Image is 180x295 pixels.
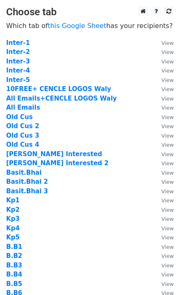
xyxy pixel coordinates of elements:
small: View [161,114,174,120]
a: Kp1 [6,197,20,204]
a: this Google Sheet [48,22,106,30]
a: B.B4 [6,271,22,278]
a: Old Cus 2 [6,122,39,130]
small: View [161,133,174,139]
small: View [161,77,174,83]
small: View [161,253,174,259]
a: [PERSON_NAME] Interested [6,150,102,158]
small: View [161,272,174,278]
small: View [161,244,174,250]
small: View [161,225,174,232]
a: Basit.Bhai 3 [6,187,48,195]
small: View [161,68,174,74]
a: View [153,159,174,167]
a: View [153,122,174,130]
a: [PERSON_NAME] Interested 2 [6,159,109,167]
small: View [161,49,174,55]
a: View [153,252,174,260]
p: Which tab of has your recipients? [6,21,174,30]
a: View [153,280,174,288]
strong: Kp5 [6,234,20,241]
a: View [153,169,174,176]
small: View [161,281,174,287]
a: View [153,271,174,278]
a: View [153,95,174,102]
a: 10FREE+ CENCLE LOGOS Waly [6,85,111,93]
small: View [161,197,174,204]
a: Basit.Bhai [6,169,42,176]
a: B.B2 [6,252,22,260]
small: View [161,207,174,213]
a: View [153,85,174,93]
small: View [161,96,174,102]
a: View [153,48,174,56]
small: View [161,151,174,157]
a: View [153,215,174,222]
a: View [153,178,174,185]
a: View [153,132,174,139]
small: View [161,179,174,185]
a: Kp4 [6,225,20,232]
small: View [161,123,174,129]
a: View [153,197,174,204]
strong: Inter-2 [6,48,30,56]
a: Kp2 [6,206,20,213]
a: View [153,58,174,65]
a: View [153,76,174,84]
a: View [153,39,174,47]
a: B.B1 [6,243,22,251]
small: View [161,59,174,65]
a: Kp3 [6,215,20,222]
a: View [153,225,174,232]
a: View [153,234,174,241]
small: View [161,86,174,92]
a: Inter-1 [6,39,30,47]
a: Basit.Bhai 2 [6,178,48,185]
a: Inter-3 [6,58,30,65]
a: B.B5 [6,280,22,288]
a: Inter-5 [6,76,30,84]
h3: Choose tab [6,6,174,18]
a: View [153,262,174,269]
a: All Emails [6,104,40,111]
small: View [161,188,174,194]
a: View [153,104,174,111]
a: View [153,141,174,148]
a: View [153,67,174,74]
strong: Old Cus [6,113,33,121]
small: View [161,160,174,166]
a: B.B3 [6,262,22,269]
strong: Old Cus 3 [6,132,39,139]
small: View [161,262,174,269]
small: View [161,170,174,176]
a: View [153,150,174,158]
small: View [161,105,174,111]
a: View [153,206,174,213]
small: View [161,40,174,46]
a: Inter-4 [6,67,30,74]
a: All Emails+CENCLE LOGOS Waly [6,95,117,102]
a: View [153,113,174,121]
small: View [161,234,174,241]
a: Old Cus 4 [6,141,39,148]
